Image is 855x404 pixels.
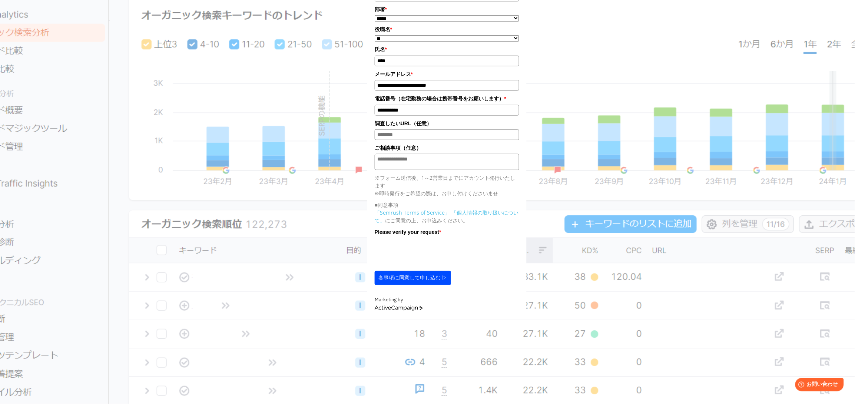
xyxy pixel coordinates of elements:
[375,119,519,128] label: 調査したいURL（任意）
[375,70,519,78] label: メールアドレス
[375,45,519,53] label: 氏名
[375,209,519,224] a: 「個人情報の取り扱いについて」
[375,95,519,103] label: 電話番号（在宅勤務の場合は携帯番号をお願いします）
[375,201,519,209] p: ■同意事項
[375,25,519,33] label: 役職名
[789,375,847,396] iframe: Help widget launcher
[375,144,519,152] label: ご相談事項（任意）
[375,296,519,304] div: Marketing by
[375,209,519,224] p: にご同意の上、お申込みください。
[375,174,519,197] p: ※フォーム送信後、1～2営業日までにアカウント発行いたします ※即時発行をご希望の際は、お申し付けくださいませ
[375,5,519,13] label: 部署
[375,209,450,216] a: 「Semrush Terms of Service」
[375,271,451,285] button: 各事項に同意して申し込む ▷
[375,238,487,267] iframe: reCAPTCHA
[375,228,519,236] label: Please verify your request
